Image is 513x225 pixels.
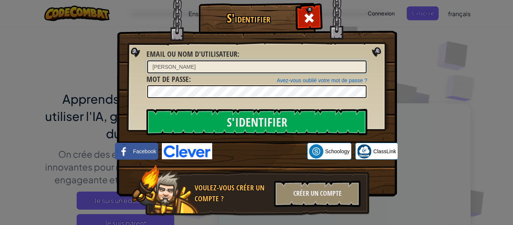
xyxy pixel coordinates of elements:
img: schoology.png [309,144,323,159]
img: facebook_small.png [117,144,131,159]
input: S'identifier [146,109,367,135]
span: Schoology [325,148,350,155]
span: Facebook [133,148,156,155]
label: : [146,49,239,60]
div: Voulez-vous créer un compte ? [195,183,270,204]
h1: S'identifier [201,12,296,25]
img: clever-logo-blue.png [162,143,212,159]
div: Créer un compte [274,181,361,207]
label: : [146,74,191,85]
a: Avez-vous oublié votre mot de passe ? [277,77,367,83]
iframe: Bouton "Se connecter avec Google" [212,143,307,160]
span: ClassLink [373,148,396,155]
span: Mot de passe [146,74,189,84]
span: Email ou nom d'utilisateur [146,49,237,59]
img: classlink-logo-small.png [357,144,371,159]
